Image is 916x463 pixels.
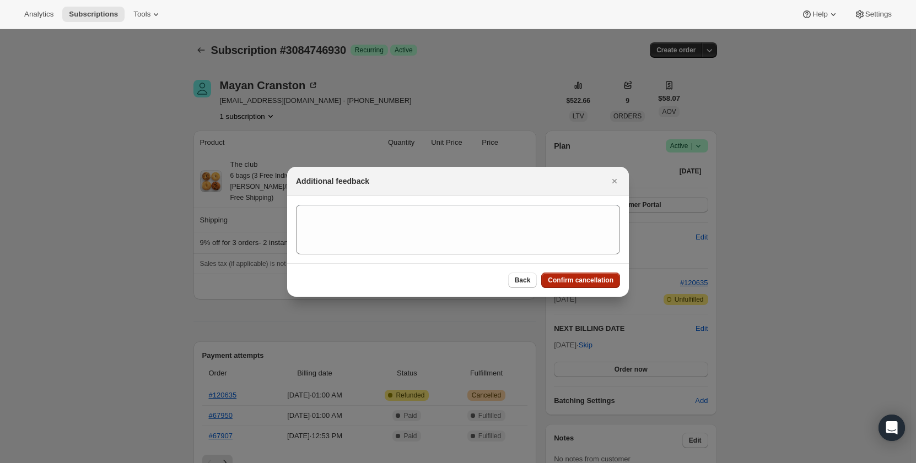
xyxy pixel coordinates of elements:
button: Analytics [18,7,60,22]
button: Tools [127,7,168,22]
span: Back [515,276,531,285]
button: Confirm cancellation [541,273,620,288]
span: Help [812,10,827,19]
button: Help [795,7,845,22]
div: Open Intercom Messenger [879,415,905,441]
span: Subscriptions [69,10,118,19]
button: Settings [848,7,898,22]
span: Settings [865,10,892,19]
button: Back [508,273,537,288]
span: Analytics [24,10,53,19]
button: Close [607,173,622,189]
h2: Additional feedback [296,176,369,187]
button: Subscriptions [62,7,125,22]
span: Confirm cancellation [548,276,613,285]
span: Tools [133,10,150,19]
